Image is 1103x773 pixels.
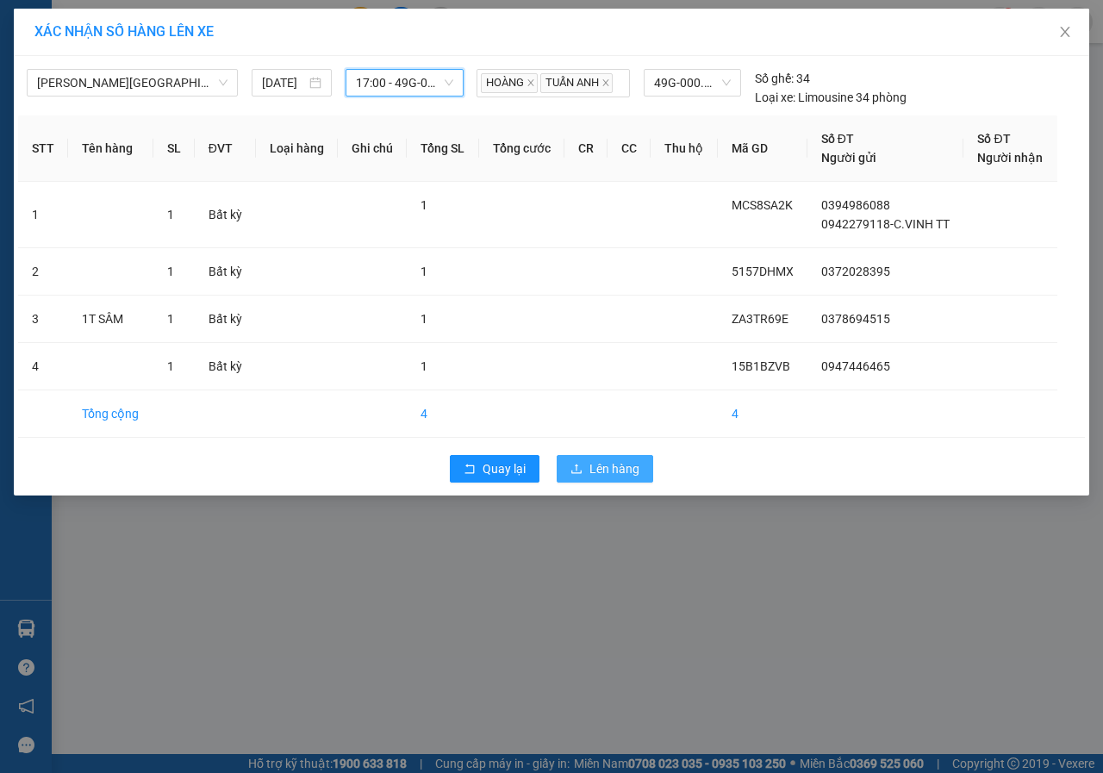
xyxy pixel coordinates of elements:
div: BX Phía Bắc BMT [15,15,153,56]
td: Bất kỳ [195,182,256,248]
span: HOÀNG [481,73,538,93]
td: 3 [18,296,68,343]
span: Nhận: [165,16,206,34]
span: 1 [421,265,427,278]
span: close [1058,25,1072,39]
td: 4 [718,390,807,438]
span: Gửi: [15,16,41,34]
span: 1 [421,359,427,373]
span: 1 [421,312,427,326]
span: MCS8SA2K [732,198,793,212]
td: Tổng cộng [68,390,153,438]
span: 0394986088 [821,198,890,212]
td: Bất kỳ [195,343,256,390]
span: 1 [421,198,427,212]
span: 0372028395 [821,265,890,278]
th: CC [608,115,651,182]
td: Bất kỳ [195,248,256,296]
span: 0378694515 [821,312,890,326]
div: rèm màn lan anh// 84 [PERSON_NAME] [15,56,153,118]
th: Ghi chú [338,115,407,182]
div: Limousine 34 phòng [755,88,907,107]
span: Lên hàng [589,459,639,478]
button: Close [1041,9,1089,57]
span: 1 [167,312,174,326]
div: VP [GEOGRAPHIC_DATA] [165,15,340,56]
span: Gia Lai - Đà Lạt [37,70,227,96]
span: Người nhận [977,151,1043,165]
button: uploadLên hàng [557,455,653,483]
th: Thu hộ [651,115,717,182]
span: Người gửi [821,151,876,165]
span: 0942279118-C.VINH TT [821,217,950,231]
th: CR [564,115,608,182]
span: 5157DHMX [732,265,794,278]
th: Mã GD [718,115,807,182]
th: ĐVT [195,115,256,182]
span: close [601,78,610,87]
span: Số ĐT [821,132,854,146]
th: Tổng cước [479,115,564,182]
th: SL [153,115,195,182]
span: TUẤN ANH [540,73,613,93]
td: 1 [18,182,68,248]
span: Quay lại [483,459,526,478]
span: 1 [167,359,174,373]
td: 1T SÂM [68,296,153,343]
td: 4 [407,390,478,438]
td: 4 [18,343,68,390]
td: 2 [18,248,68,296]
span: Số ghế: [755,69,794,88]
td: Bất kỳ [195,296,256,343]
input: 14/08/2025 [262,73,306,92]
span: 0947446465 [821,359,890,373]
span: 1 [167,208,174,221]
span: Loại xe: [755,88,795,107]
div: 34 [755,69,810,88]
span: Số ĐT [977,132,1010,146]
div: 0973216073 [165,77,340,101]
span: upload [570,463,583,477]
span: XÁC NHẬN SỐ HÀNG LÊN XE [34,23,214,40]
th: Loại hàng [256,115,338,182]
span: ZA3TR69E [732,312,788,326]
span: rollback [464,463,476,477]
span: 49G-000.71 [654,70,731,96]
span: 1 [167,265,174,278]
th: STT [18,115,68,182]
span: 15B1BZVB [732,359,790,373]
span: 17:00 - 49G-000.71 [356,70,452,96]
span: close [527,78,535,87]
div: TIẾN THÀNH [165,56,340,77]
th: Tên hàng [68,115,153,182]
div: 0344469795 [15,118,153,142]
button: rollbackQuay lại [450,455,539,483]
th: Tổng SL [407,115,478,182]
